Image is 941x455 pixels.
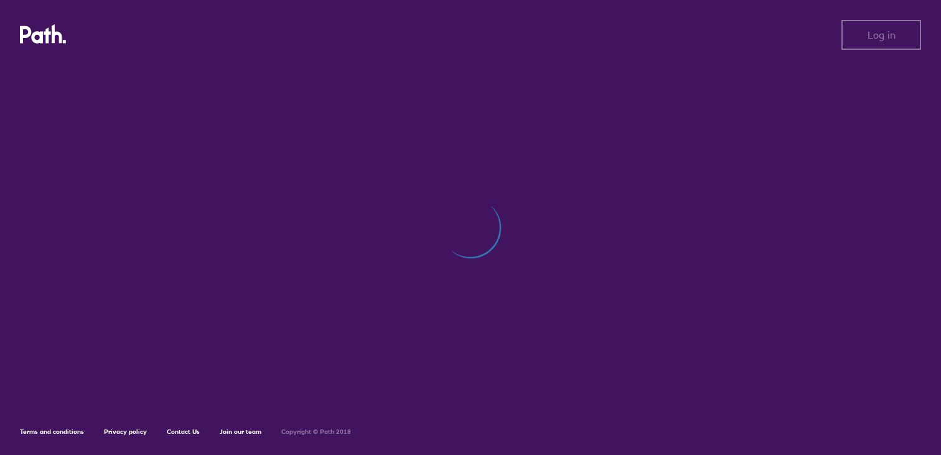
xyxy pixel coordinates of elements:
a: Privacy policy [104,428,147,436]
a: Join our team [220,428,261,436]
button: Log in [841,20,921,50]
span: Log in [868,29,896,40]
a: Terms and conditions [20,428,84,436]
h6: Copyright © Path 2018 [281,428,351,436]
a: Contact Us [167,428,200,436]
